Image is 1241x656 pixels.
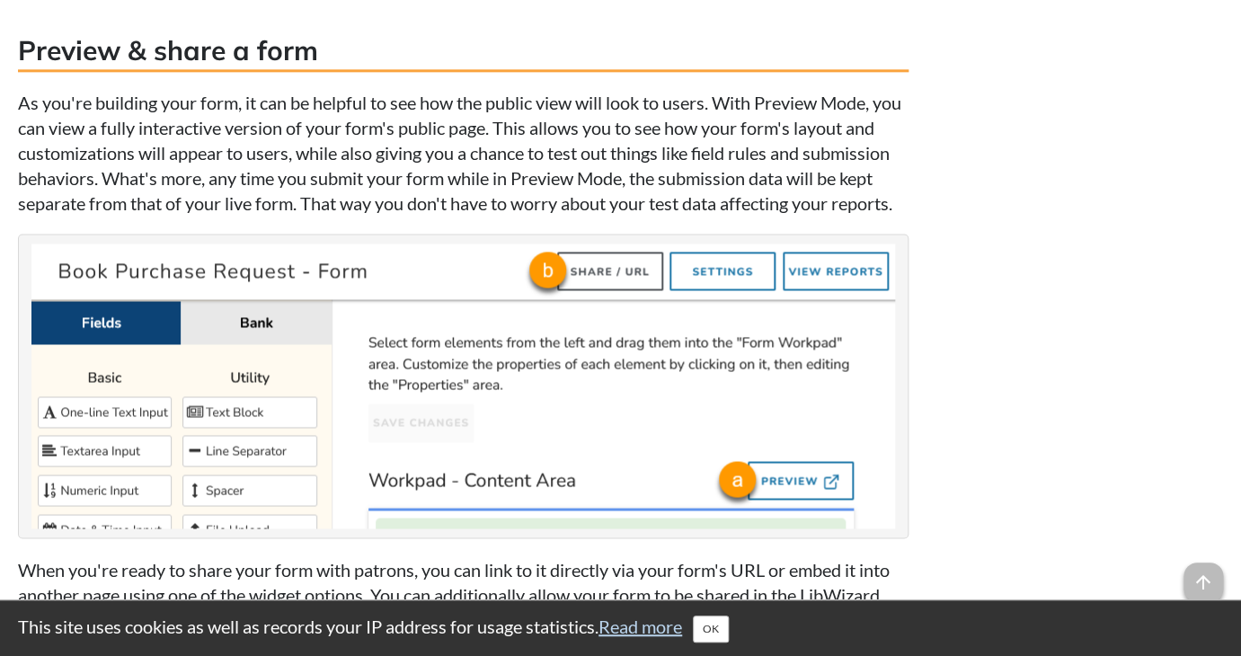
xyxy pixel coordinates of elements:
[18,31,909,72] h3: Preview & share a form
[31,244,895,528] img: The Preview and Share/URL buttons
[18,90,909,216] p: As you're building your form, it can be helpful to see how the public view will look to users. Wi...
[18,556,909,632] p: When you're ready to share your form with patrons, you can link to it directly via your form's UR...
[598,616,682,637] a: Read more
[693,616,729,643] button: Close
[1183,563,1223,602] span: arrow_upward
[1183,564,1223,586] a: arrow_upward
